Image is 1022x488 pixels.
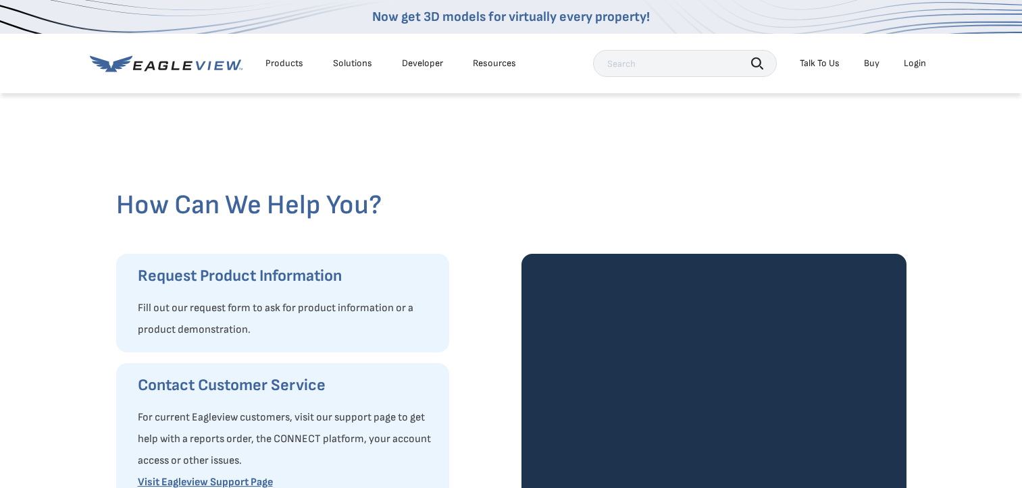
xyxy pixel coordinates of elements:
div: Login [904,57,926,70]
div: Solutions [333,57,372,70]
h2: How Can We Help You? [116,189,906,221]
div: Talk To Us [800,57,840,70]
h3: Request Product Information [138,265,436,287]
div: Products [265,57,303,70]
a: Now get 3D models for virtually every property! [372,9,650,25]
a: Developer [402,57,443,70]
p: Fill out our request form to ask for product information or a product demonstration. [138,298,436,341]
p: For current Eagleview customers, visit our support page to get help with a reports order, the CON... [138,407,436,472]
div: Resources [473,57,516,70]
input: Search [593,50,777,77]
h3: Contact Customer Service [138,375,436,396]
a: Buy [864,57,879,70]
